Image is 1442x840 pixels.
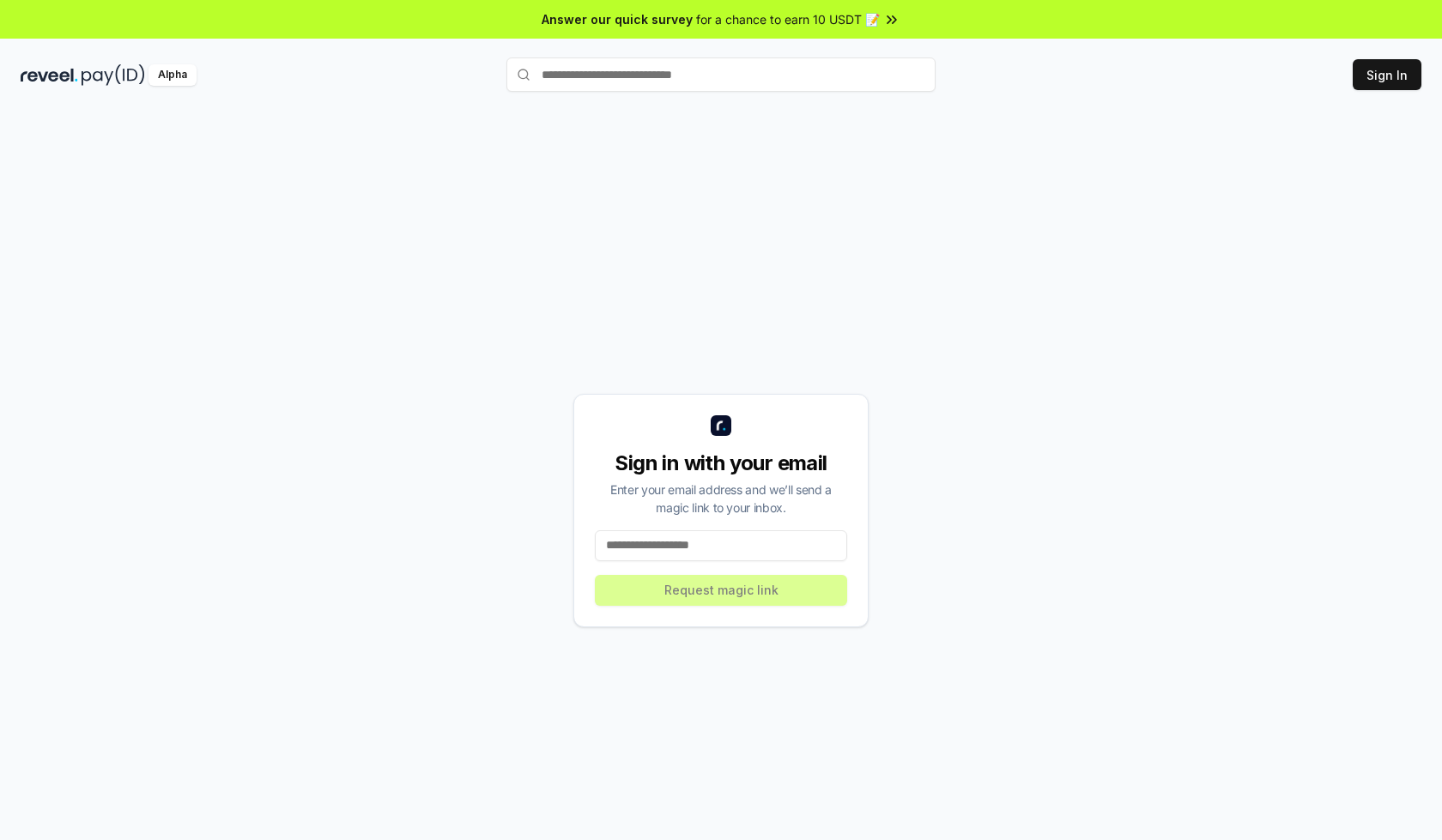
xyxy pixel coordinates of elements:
[711,415,731,436] img: logo_small
[696,10,880,28] span: for a chance to earn 10 USDT 📝
[542,10,693,28] span: Answer our quick survey
[21,64,78,86] img: reveel_dark
[595,480,847,517] div: Enter your email address and we’ll send a magic link to your inbox.
[82,64,145,86] img: pay_id
[595,450,847,477] div: Sign in with your email
[1353,59,1421,90] button: Sign In
[148,64,197,86] div: Alpha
